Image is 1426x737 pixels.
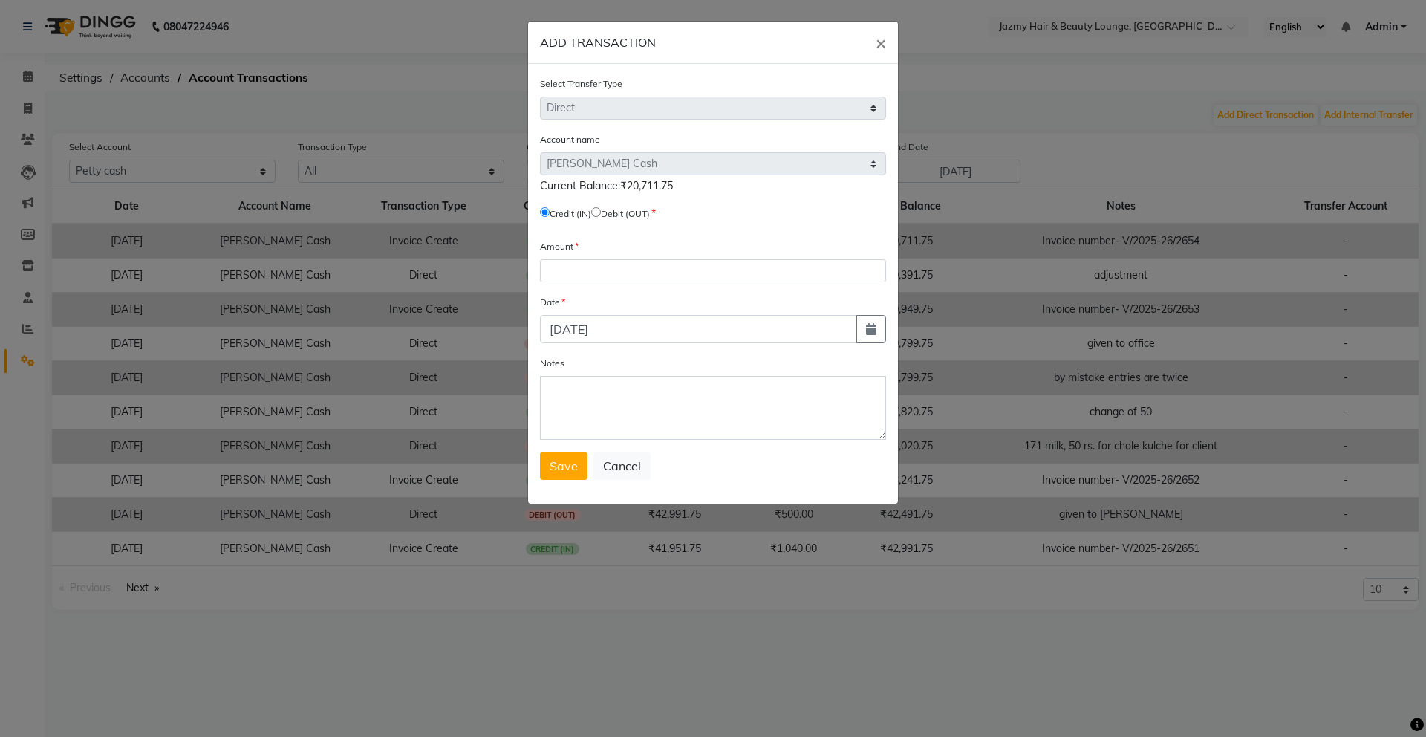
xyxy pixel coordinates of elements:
label: Debit (OUT) [601,207,650,221]
span: × [876,31,886,53]
label: Credit (IN) [550,207,591,221]
label: Account name [540,133,600,146]
span: Save [550,458,578,473]
label: Amount [540,240,579,253]
span: Current Balance:₹20,711.75 [540,179,673,192]
label: Notes [540,357,564,370]
label: Select Transfer Type [540,77,622,91]
button: Save [540,452,587,480]
label: Date [540,296,565,309]
button: Cancel [593,452,651,480]
h6: ADD TRANSACTION [540,33,656,51]
button: Close [864,22,898,63]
